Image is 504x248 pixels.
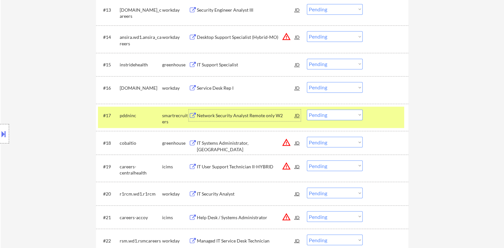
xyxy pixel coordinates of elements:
div: workday [162,237,189,244]
div: #22 [103,237,114,244]
div: cobaltio [120,140,162,146]
div: #13 [103,7,114,13]
div: IT Support Specialist [197,62,295,68]
div: IT Security Analyst [197,190,295,197]
div: workday [162,7,189,13]
div: JD [294,4,301,16]
div: Managed IT Service Desk Technician [197,237,295,244]
div: [DOMAIN_NAME] [120,85,162,91]
div: workday [162,190,189,197]
div: careers-centralhealth [120,163,162,176]
div: Service Desk Rep I [197,85,295,91]
div: smartrecruiters [162,112,189,125]
div: JD [294,160,301,172]
div: careers-accoy [120,214,162,220]
div: JD [294,187,301,199]
div: JD [294,82,301,94]
div: icims [162,214,189,220]
div: workday [162,85,189,91]
div: ansira.wd1.ansira_careers [120,34,162,47]
div: greenhouse [162,62,189,68]
div: workday [162,34,189,40]
button: warning_amber [282,212,291,221]
div: IT Systems Administrator, [GEOGRAPHIC_DATA] [197,140,295,152]
div: JD [294,109,301,121]
div: pddninc [120,112,162,119]
div: JD [294,31,301,43]
div: icims [162,163,189,170]
div: JD [294,59,301,70]
div: instridehealth [120,62,162,68]
button: warning_amber [282,32,291,41]
button: warning_amber [282,161,291,170]
div: [DOMAIN_NAME]_careers [120,7,162,19]
button: warning_amber [282,138,291,147]
div: Security Engineer Analyst III [197,7,295,13]
div: r1rcm.wd1.r1rcm [120,190,162,197]
div: rsm.wd1.rsmcareers [120,237,162,244]
div: Desktop Support Specialist (Hybrid-MO) [197,34,295,40]
div: Help Desk / Systems Administrator [197,214,295,220]
div: JD [294,211,301,223]
div: IT User Support Technician II-HYBRID [197,163,295,170]
div: #14 [103,34,114,40]
div: Network Security Analyst Remote only W2 [197,112,295,119]
div: JD [294,137,301,148]
div: JD [294,234,301,246]
div: greenhouse [162,140,189,146]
